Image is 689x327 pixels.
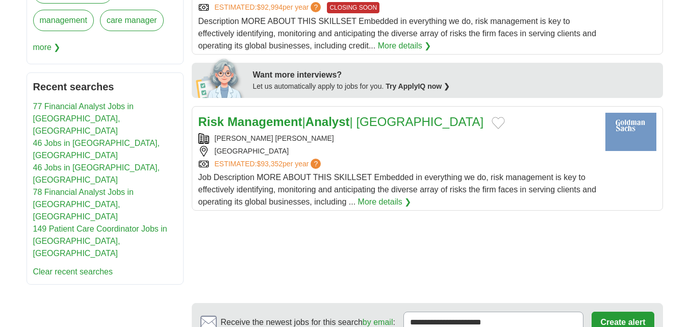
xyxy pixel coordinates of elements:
button: Add to favorite jobs [492,117,505,129]
a: More details ❯ [358,196,412,208]
a: 78 Financial Analyst Jobs in [GEOGRAPHIC_DATA], [GEOGRAPHIC_DATA] [33,188,134,221]
a: 149 Patient Care Coordinator Jobs in [GEOGRAPHIC_DATA], [GEOGRAPHIC_DATA] [33,224,167,258]
span: CLOSING SOON [327,2,379,13]
a: ESTIMATED:$92,994per year? [215,2,323,13]
a: Clear recent searches [33,267,113,276]
a: [PERSON_NAME] [PERSON_NAME] [215,134,334,142]
strong: Analyst [305,115,350,129]
span: $93,352 [257,160,283,168]
span: $92,994 [257,3,283,11]
iframe: Ads by Google [192,219,663,295]
a: Try ApplyIQ now ❯ [386,82,450,90]
span: Description MORE ABOUT THIS SKILLSET Embedded in everything we do, risk management is key to effe... [198,17,597,50]
a: 46 Jobs in [GEOGRAPHIC_DATA], [GEOGRAPHIC_DATA] [33,139,160,160]
a: management [33,10,94,31]
strong: Management [227,115,302,129]
span: more ❯ [33,37,61,58]
a: care manager [100,10,164,31]
img: apply-iq-scientist.png [196,57,245,98]
div: Want more interviews? [253,69,657,81]
a: 46 Jobs in [GEOGRAPHIC_DATA], [GEOGRAPHIC_DATA] [33,163,160,184]
a: ESTIMATED:$93,352per year? [215,159,323,169]
span: Job Description MORE ABOUT THIS SKILLSET Embedded in everything we do, risk management is key to ... [198,173,597,206]
span: ? [311,2,321,12]
span: ? [311,159,321,169]
div: Let us automatically apply to jobs for you. [253,81,657,92]
h2: Recent searches [33,79,177,94]
div: [GEOGRAPHIC_DATA] [198,146,597,157]
a: by email [363,318,393,326]
strong: Risk [198,115,224,129]
a: Risk Management|Analyst| [GEOGRAPHIC_DATA] [198,115,484,129]
a: More details ❯ [378,40,431,52]
a: 77 Financial Analyst Jobs in [GEOGRAPHIC_DATA], [GEOGRAPHIC_DATA] [33,102,134,135]
img: Goldman Sachs logo [605,113,656,151]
